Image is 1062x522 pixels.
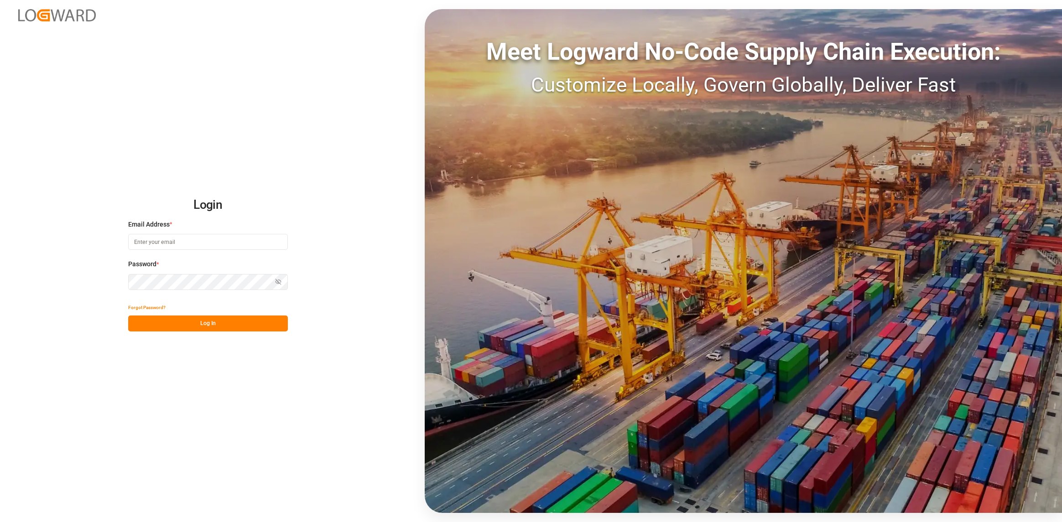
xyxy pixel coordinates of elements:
input: Enter your email [128,234,288,250]
span: Email Address [128,220,170,229]
button: Forgot Password? [128,300,166,315]
h2: Login [128,191,288,220]
img: Logward_new_orange.png [18,9,96,21]
div: Customize Locally, Govern Globally, Deliver Fast [425,70,1062,100]
button: Log In [128,315,288,331]
div: Meet Logward No-Code Supply Chain Execution: [425,34,1062,70]
span: Password [128,259,156,269]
